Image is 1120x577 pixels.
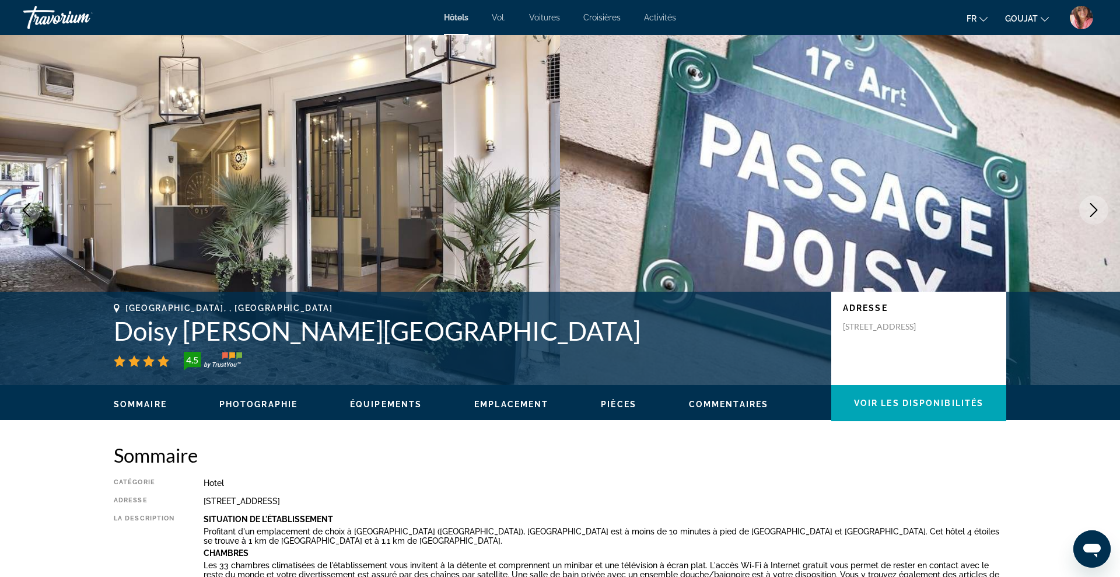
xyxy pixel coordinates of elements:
button: Sommaire [114,399,167,410]
div: Adresse [114,496,174,506]
span: Équipements [350,400,422,409]
a: Hôtels [444,13,468,22]
button: Pièces [601,399,636,410]
b: Chambres [204,548,249,558]
button: Next image [1079,195,1108,225]
button: Previous image [12,195,41,225]
button: Équipements [350,399,422,410]
span: Voir les disponibilités [854,398,984,408]
a: Activités [644,13,676,22]
button: Emplacement [474,399,548,410]
img: Z [1070,6,1093,29]
a: Vol. [492,13,506,22]
b: Situation De L'établissement [204,515,333,524]
p: Profitant d'un emplacement de choix à [GEOGRAPHIC_DATA] ([GEOGRAPHIC_DATA]), [GEOGRAPHIC_DATA] es... [204,527,1006,545]
span: [GEOGRAPHIC_DATA], , [GEOGRAPHIC_DATA] [125,303,333,313]
span: Commentaires [689,400,768,409]
button: Menu utilisateur [1066,5,1097,30]
div: [STREET_ADDRESS] [204,496,1006,506]
iframe: Bouton de lancement de la fenêtre de messagerie [1073,530,1111,568]
button: Changer de langue [967,10,988,27]
a: Croisières [583,13,621,22]
font: fr [967,14,977,23]
p: [STREET_ADDRESS] [843,321,936,332]
span: Pièces [601,400,636,409]
div: 4.5 [180,353,204,367]
h2: Sommaire [114,443,1006,467]
button: Commentaires [689,399,768,410]
span: Emplacement [474,400,548,409]
h1: Doisy [PERSON_NAME][GEOGRAPHIC_DATA] [114,316,820,346]
a: Voitures [529,13,560,22]
img: trustyou-badge-hor.svg [184,352,242,370]
a: Travorium [23,2,140,33]
button: Photographie [219,399,297,410]
div: Catégorie [114,478,174,488]
button: Voir les disponibilités [831,385,1006,421]
div: Hotel [204,478,1006,488]
span: Photographie [219,400,297,409]
p: Adresse [843,303,995,313]
font: GOUJAT [1005,14,1038,23]
button: Changer de devise [1005,10,1049,27]
span: Sommaire [114,400,167,409]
